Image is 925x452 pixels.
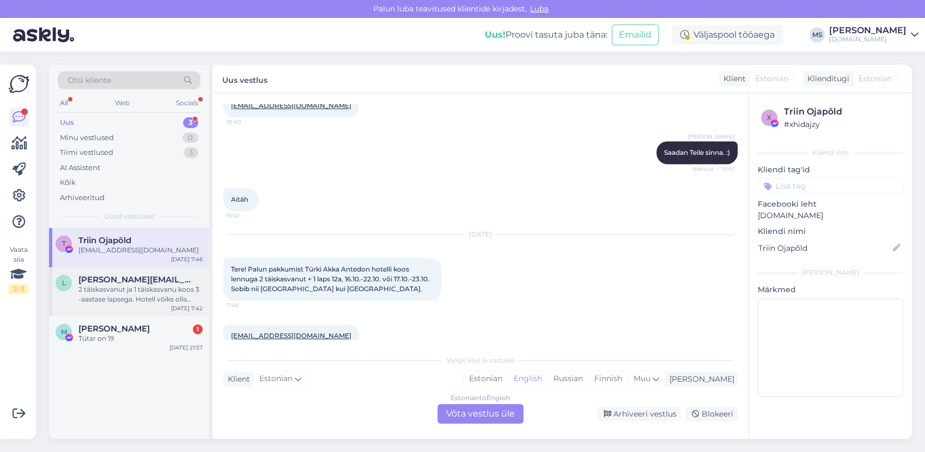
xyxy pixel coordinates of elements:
span: Laura.rahe84@gmail.com [78,275,192,285]
p: Kliendi tag'id [758,164,903,176]
span: Luba [527,4,552,14]
div: Estonian to English [451,393,510,403]
div: [DOMAIN_NAME] [829,35,906,44]
div: Proovi tasuta juba täna: [485,28,607,41]
span: [PERSON_NAME] [687,132,734,141]
span: L [62,279,66,287]
div: Kõik [60,177,76,188]
input: Lisa tag [758,178,903,194]
span: 10:40 [227,118,267,126]
div: [PERSON_NAME] [665,373,734,385]
span: T [62,239,66,248]
div: Finnish [588,371,628,387]
div: Kliendi info [758,148,903,158]
p: Kliendi nimi [758,226,903,237]
div: Minu vestlused [60,132,114,143]
span: Tere! Palun pakkumist Türki Akka Antedon hotelli koos lennuga 2 täiskasvanut + 1 laps 12a, 16.10.... [231,265,431,293]
div: Uus [60,117,74,128]
div: All [58,96,70,110]
div: [DATE] [223,230,738,239]
div: Web [113,96,132,110]
div: Võta vestlus üle [437,404,524,424]
div: 2 täiskasvanut ja 1 täiskasvanu koos 3 -aastase lapsega. Hotell võiks olla mitte lennujaamast väg... [78,285,203,304]
p: Märkmed [758,284,903,296]
a: [EMAIL_ADDRESS][DOMAIN_NAME] [231,101,351,110]
div: Tiimi vestlused [60,147,113,158]
div: English [508,371,547,387]
div: 3 [183,117,198,128]
span: Estonian [755,73,788,85]
div: Socials [174,96,200,110]
div: Estonian [464,371,508,387]
input: Lisa nimi [758,242,891,254]
p: [DOMAIN_NAME] [758,210,903,221]
span: M [61,328,67,336]
div: Klient [719,73,746,85]
span: Aitäh [231,195,248,203]
div: 1 [193,324,203,334]
div: Väljaspool tööaega [672,25,783,45]
div: AI Assistent [60,162,100,173]
div: Arhiveeri vestlus [597,407,681,421]
div: MS [810,27,825,43]
b: Uus! [485,29,506,40]
span: x [767,113,771,122]
div: Klient [223,373,250,385]
button: Emailid [612,25,659,45]
span: Uued vestlused [104,212,155,221]
label: Uus vestlus [222,71,267,86]
span: 10:41 [227,212,267,220]
div: Valige keel ja vastake [223,355,738,365]
a: [EMAIL_ADDRESS][DOMAIN_NAME] [231,332,351,340]
div: Arhiveeritud [60,192,105,203]
span: Triin Ojapõld [78,236,131,245]
div: 0 [182,132,198,143]
div: # xhidajzy [784,118,900,130]
div: Blokeeri [685,407,738,421]
div: [PERSON_NAME] [758,268,903,278]
img: Askly Logo [9,74,29,94]
span: Saadan Teile sinna. :) [664,148,730,156]
div: Vaata siia [9,245,28,294]
div: [DATE] 7:42 [171,304,203,312]
div: Triin Ojapõld [784,105,900,118]
div: Tütar on 19 [78,334,203,343]
div: [DATE] 7:46 [171,255,203,263]
a: [PERSON_NAME][DOMAIN_NAME] [829,26,918,44]
div: 3 [184,147,198,158]
p: Facebooki leht [758,198,903,210]
div: Klienditugi [803,73,849,85]
span: Estonian [259,373,293,385]
div: [DATE] 21:57 [169,343,203,352]
span: Mihkel Meitsar [78,324,150,334]
span: Muu [634,373,650,383]
div: [EMAIL_ADDRESS][DOMAIN_NAME] [78,245,203,255]
span: Nähtud ✓ 10:41 [692,165,734,173]
span: Otsi kliente [68,75,111,86]
div: 2 / 3 [9,284,28,294]
span: 7:46 [227,301,267,309]
span: Estonian [859,73,892,85]
div: [PERSON_NAME] [829,26,906,35]
div: Russian [547,371,588,387]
